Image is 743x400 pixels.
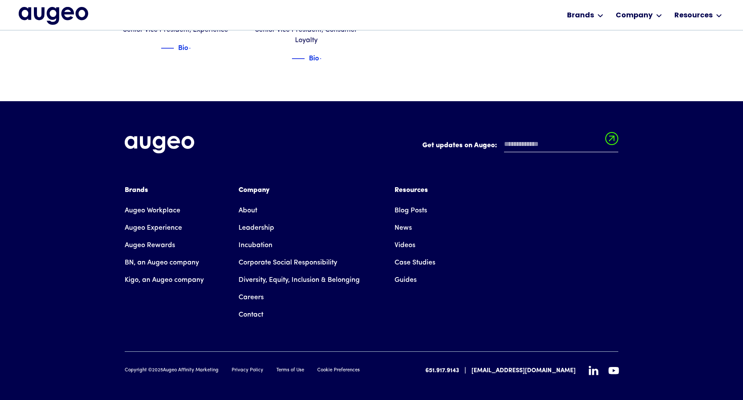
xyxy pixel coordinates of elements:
input: Submit [605,132,618,150]
a: Videos [395,237,415,254]
img: Augeo's full logo in white. [125,136,194,154]
a: Terms of Use [276,367,304,374]
a: Blog Posts [395,202,427,219]
img: Blue decorative line [292,53,305,64]
div: Company [616,10,653,21]
div: Copyright © Augeo Affinity Marketing [125,367,219,374]
div: Bio [309,52,319,63]
a: News [395,219,412,237]
a: Kigo, an Augeo company [125,271,204,289]
div: Resources [395,185,435,195]
a: BN, an Augeo company [125,254,199,271]
img: Blue text arrow [320,53,333,64]
a: Guides [395,271,417,289]
a: Corporate Social Responsibility [239,254,337,271]
a: Leadership [239,219,274,237]
a: home [19,7,88,24]
a: Augeo Rewards [125,237,175,254]
a: About [239,202,257,219]
a: Contact [239,306,263,324]
label: Get updates on Augeo: [422,140,497,151]
span: 2025 [152,368,163,373]
a: Incubation [239,237,272,254]
div: Senior Vice President, Consumer Loyalty [248,25,365,46]
form: Email Form [422,136,618,157]
div: | [464,366,466,376]
div: Company [239,185,360,195]
a: Augeo Workplace [125,202,180,219]
a: Diversity, Equity, Inclusion & Belonging [239,271,360,289]
img: Augeo's full logo in midnight blue. [19,7,88,24]
img: Blue text arrow [189,43,202,53]
img: Blue decorative line [161,43,174,53]
a: [EMAIL_ADDRESS][DOMAIN_NAME] [471,366,576,375]
div: Resources [674,10,713,21]
div: Brands [125,185,204,195]
a: Cookie Preferences [317,367,360,374]
div: Bio [178,42,188,52]
a: Case Studies [395,254,435,271]
a: 651.917.9143 [425,366,459,375]
a: Privacy Policy [232,367,263,374]
a: Careers [239,289,264,306]
a: Augeo Experience [125,219,182,237]
div: Brands [567,10,594,21]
